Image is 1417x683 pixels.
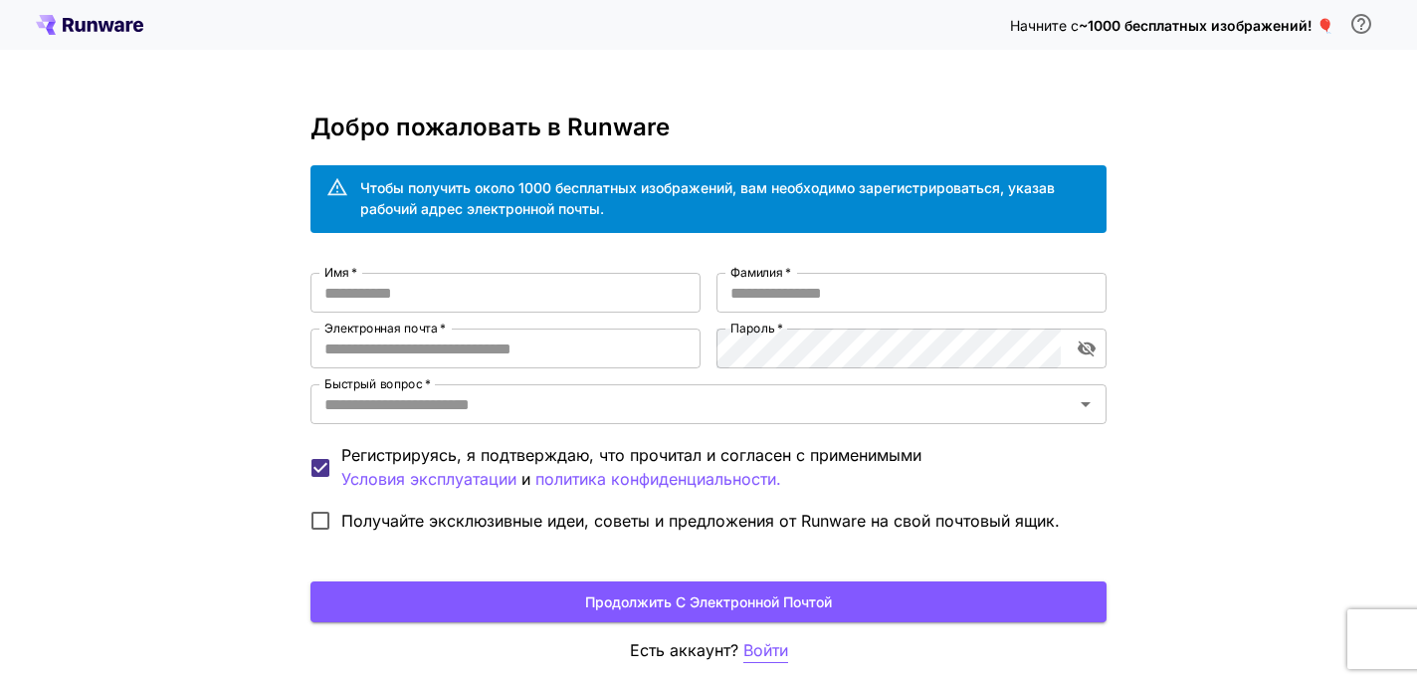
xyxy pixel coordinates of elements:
[1341,4,1381,44] button: Чтобы получить бесплатный кредит, вам необходимо зарегистрироваться, указав рабочий адрес электро...
[310,581,1107,622] button: Продолжить с электронной почтой
[324,376,422,391] font: Быстрый вопрос
[341,445,921,465] font: Регистрируясь, я подтверждаю, что прочитал и согласен с применимыми
[535,469,781,489] font: политика конфиденциальности.
[585,593,832,610] font: Продолжить с электронной почтой
[743,638,788,663] button: Войти
[360,179,1055,217] font: Чтобы получить около 1000 бесплатных изображений, вам необходимо зарегистрироваться, указав рабоч...
[630,640,738,660] font: Есть аккаунт?
[743,640,788,660] font: Войти
[341,511,1060,531] font: Получайте эксклюзивные идеи, советы и предложения от Runware на свой почтовый ящик.
[1079,17,1333,34] font: ~1000 бесплатных изображений! 🎈
[341,467,516,492] button: Регистрируясь, я подтверждаю, что прочитал и согласен с применимыми и политика конфиденциальности.
[341,469,516,489] font: Условия эксплуатации
[324,321,437,336] font: Электронная почта
[324,265,349,280] font: Имя
[1072,390,1100,418] button: Открыть
[730,265,783,280] font: Фамилия
[535,467,781,492] button: Регистрируясь, я подтверждаю, что прочитал и согласен с применимыми Условия эксплуатации и
[310,113,670,141] font: Добро пожаловать в Runware
[730,321,774,336] font: Пароль
[1010,17,1079,34] font: Начните с
[1069,331,1105,366] button: включить видимость пароля
[521,469,530,489] font: и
